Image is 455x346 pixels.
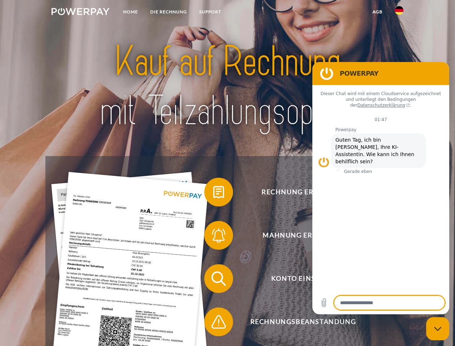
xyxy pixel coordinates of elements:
img: de [395,6,403,15]
img: qb_search.svg [210,270,228,288]
img: logo-powerpay-white.svg [52,8,110,15]
span: Rechnungsbeanstandung [215,307,391,336]
iframe: Schaltfläche zum Öffnen des Messaging-Fensters; Konversation läuft [426,317,449,340]
a: SUPPORT [193,5,227,18]
button: Konto einsehen [204,264,392,293]
a: agb [366,5,389,18]
img: qb_warning.svg [210,313,228,331]
button: Rechnung erhalten? [204,178,392,207]
img: title-powerpay_de.svg [69,35,386,138]
span: Konto einsehen [215,264,391,293]
a: Home [117,5,144,18]
img: qb_bill.svg [210,183,228,201]
a: DIE RECHNUNG [144,5,193,18]
button: Mahnung erhalten? [204,221,392,250]
span: Mahnung erhalten? [215,221,391,250]
iframe: Messaging-Fenster [312,62,449,314]
button: Rechnungsbeanstandung [204,307,392,336]
img: qb_bell.svg [210,226,228,244]
span: Rechnung erhalten? [215,178,391,207]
